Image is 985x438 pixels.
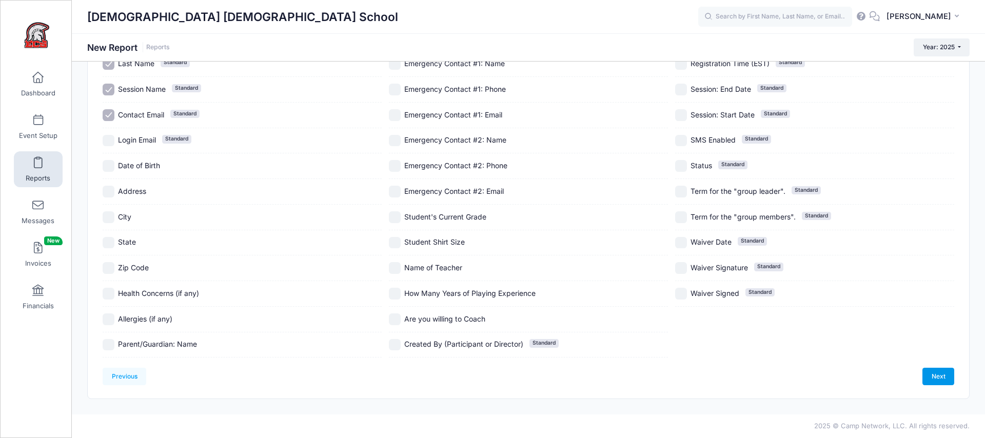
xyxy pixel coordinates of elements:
[404,314,485,323] span: Are you willing to Coach
[19,131,57,140] span: Event Setup
[103,288,114,300] input: Health Concerns (if any)
[103,109,114,121] input: Contact EmailStandard
[691,161,712,170] span: Status
[389,84,401,95] input: Emergency Contact #1: Phone
[404,110,502,119] span: Emergency Contact #1: Email
[118,161,160,170] span: Date of Birth
[738,237,767,245] span: Standard
[742,135,771,143] span: Standard
[404,263,462,272] span: Name of Teacher
[404,289,536,297] span: How Many Years of Playing Experience
[26,174,50,183] span: Reports
[118,340,197,348] span: Parent/Guardian: Name
[691,187,785,195] span: Term for the "group leader".
[14,66,63,102] a: Dashboard
[757,84,786,92] span: Standard
[118,314,172,323] span: Allergies (if any)
[698,7,852,27] input: Search by First Name, Last Name, or Email...
[103,186,114,197] input: Address
[14,151,63,187] a: Reports
[172,84,201,92] span: Standard
[404,340,523,348] span: Created By (Participant or Director)
[118,187,146,195] span: Address
[118,135,156,144] span: Login Email
[745,288,775,296] span: Standard
[103,237,114,249] input: State
[404,59,505,68] span: Emergency Contact #1: Name
[14,236,63,272] a: InvoicesNew
[146,44,170,51] a: Reports
[389,135,401,147] input: Emergency Contact #2: Name
[103,84,114,95] input: Session NameStandard
[776,58,805,67] span: Standard
[922,368,954,385] a: Next
[404,161,507,170] span: Emergency Contact #2: Phone
[691,85,751,93] span: Session: End Date
[118,263,149,272] span: Zip Code
[118,85,166,93] span: Session Name
[23,302,54,310] span: Financials
[21,89,55,97] span: Dashboard
[44,236,63,245] span: New
[103,339,114,351] input: Parent/Guardian: Name
[17,16,56,54] img: Evangelical Christian School
[161,58,190,67] span: Standard
[389,339,401,351] input: Created By (Participant or Director)Standard
[118,59,154,68] span: Last Name
[103,368,146,385] a: Previous
[675,84,687,95] input: Session: End DateStandard
[675,109,687,121] input: Session: Start DateStandard
[880,5,970,29] button: [PERSON_NAME]
[691,110,755,119] span: Session: Start Date
[389,262,401,274] input: Name of Teacher
[103,135,114,147] input: Login EmailStandard
[170,110,200,118] span: Standard
[389,109,401,121] input: Emergency Contact #1: Email
[675,186,687,197] input: Term for the "group leader".Standard
[389,186,401,197] input: Emergency Contact #2: Email
[814,422,970,430] span: 2025 © Camp Network, LLC. All rights reserved.
[792,186,821,194] span: Standard
[1,11,72,59] a: Evangelical Christian School
[529,339,559,347] span: Standard
[103,313,114,325] input: Allergies (if any)
[389,58,401,70] input: Emergency Contact #1: Name
[675,135,687,147] input: SMS EnabledStandard
[22,216,54,225] span: Messages
[389,160,401,172] input: Emergency Contact #2: Phone
[404,135,506,144] span: Emergency Contact #2: Name
[691,135,736,144] span: SMS Enabled
[691,237,732,246] span: Waiver Date
[675,160,687,172] input: StatusStandard
[14,194,63,230] a: Messages
[103,262,114,274] input: Zip Code
[118,237,136,246] span: State
[162,135,191,143] span: Standard
[14,279,63,315] a: Financials
[675,58,687,70] input: Registration Time (EST)Standard
[691,59,770,68] span: Registration Time (EST)
[118,212,131,221] span: City
[389,211,401,223] input: Student's Current Grade
[389,237,401,249] input: Student Shirt Size
[691,263,748,272] span: Waiver Signature
[691,212,796,221] span: Term for the "group members".
[14,109,63,145] a: Event Setup
[87,5,398,29] h1: [DEMOGRAPHIC_DATA] [DEMOGRAPHIC_DATA] School
[404,212,486,221] span: Student's Current Grade
[887,11,951,22] span: [PERSON_NAME]
[802,212,831,220] span: Standard
[87,42,170,53] h1: New Report
[675,262,687,274] input: Waiver SignatureStandard
[103,211,114,223] input: City
[103,58,114,70] input: Last NameStandard
[761,110,790,118] span: Standard
[25,259,51,268] span: Invoices
[118,110,164,119] span: Contact Email
[389,288,401,300] input: How Many Years of Playing Experience
[404,237,465,246] span: Student Shirt Size
[718,161,747,169] span: Standard
[754,263,783,271] span: Standard
[404,187,504,195] span: Emergency Contact #2: Email
[691,289,739,297] span: Waiver Signed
